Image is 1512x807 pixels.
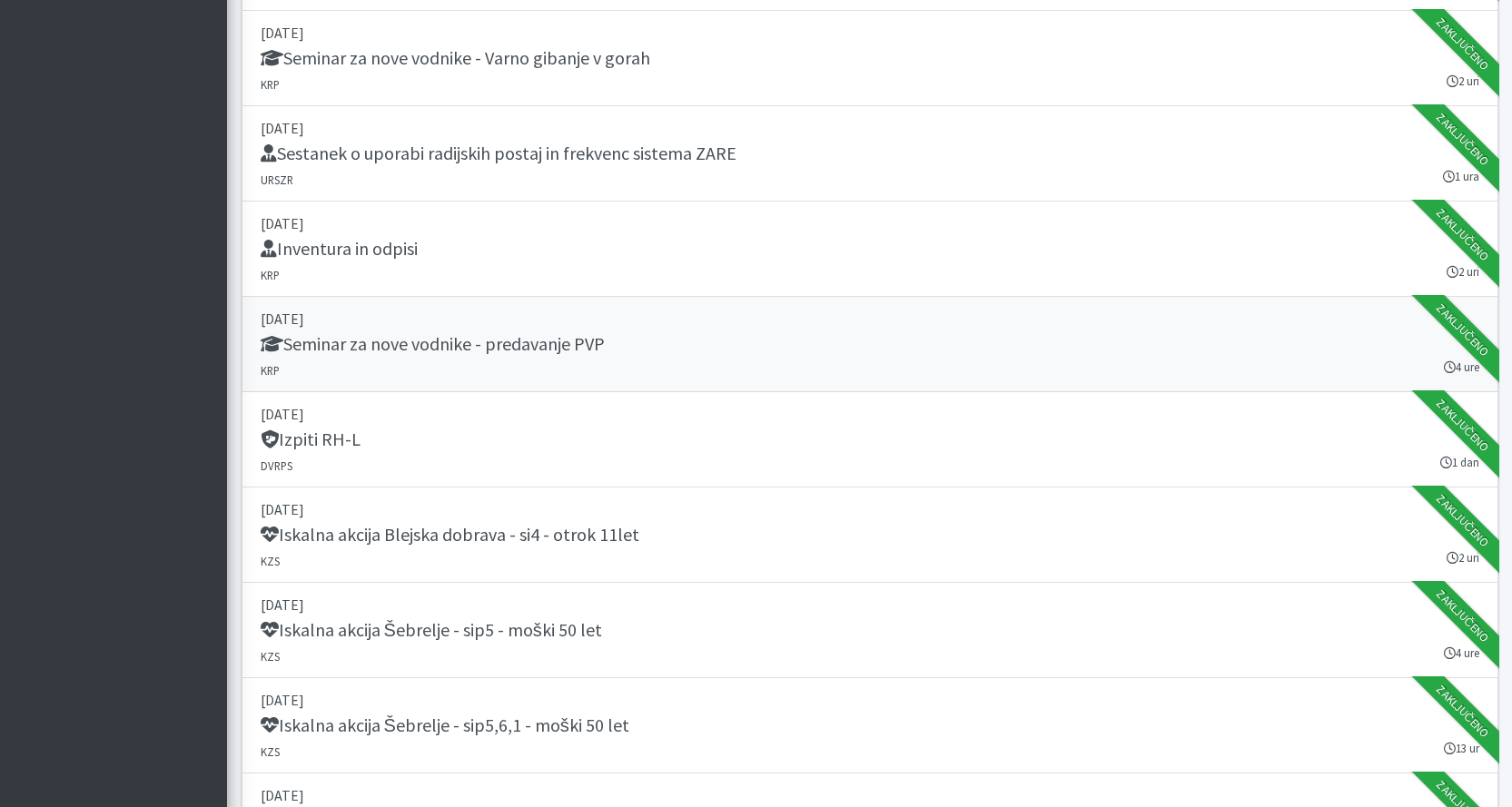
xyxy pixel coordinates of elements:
p: [DATE] [261,117,1479,139]
h5: Iskalna akcija Šebrelje - sip5 - moški 50 let [261,619,602,641]
a: [DATE] Izpiti RH-L DVRPS 1 dan Zaključeno [242,392,1498,487]
small: DVRPS [261,458,292,473]
p: [DATE] [261,498,1479,520]
a: [DATE] Seminar za nove vodnike - Varno gibanje v gorah KRP 2 uri Zaključeno [242,11,1498,106]
a: [DATE] Seminar za nove vodnike - predavanje PVP KRP 4 ure Zaključeno [242,297,1498,392]
p: [DATE] [261,212,1479,234]
a: [DATE] Iskalna akcija Šebrelje - sip5,6,1 - moški 50 let KZS 13 ur Zaključeno [242,678,1498,773]
h5: Sestanek o uporabi radijskih postaj in frekvenc sistema ZARE [261,143,736,164]
h5: Iskalna akcija Blejska dobrava - si4 - otrok 11let [261,524,639,546]
p: [DATE] [261,689,1479,711]
small: KZS [261,744,280,759]
p: [DATE] [261,784,1479,806]
p: [DATE] [261,403,1479,425]
a: [DATE] Inventura in odpisi KRP 2 uri Zaključeno [242,202,1498,297]
a: [DATE] Iskalna akcija Blejska dobrava - si4 - otrok 11let KZS 2 uri Zaključeno [242,487,1498,583]
p: [DATE] [261,594,1479,615]
h5: Inventura in odpisi [261,238,418,260]
small: KRP [261,268,280,282]
h5: Seminar za nove vodnike - Varno gibanje v gorah [261,47,650,69]
small: KZS [261,649,280,664]
small: KRP [261,363,280,378]
h5: Izpiti RH-L [261,428,361,450]
h5: Seminar za nove vodnike - predavanje PVP [261,333,605,355]
small: KRP [261,77,280,92]
p: [DATE] [261,22,1479,44]
small: KZS [261,554,280,568]
h5: Iskalna akcija Šebrelje - sip5,6,1 - moški 50 let [261,714,629,736]
p: [DATE] [261,308,1479,330]
small: URSZR [261,172,293,187]
a: [DATE] Sestanek o uporabi radijskih postaj in frekvenc sistema ZARE URSZR 1 ura Zaključeno [242,106,1498,202]
a: [DATE] Iskalna akcija Šebrelje - sip5 - moški 50 let KZS 4 ure Zaključeno [242,583,1498,678]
